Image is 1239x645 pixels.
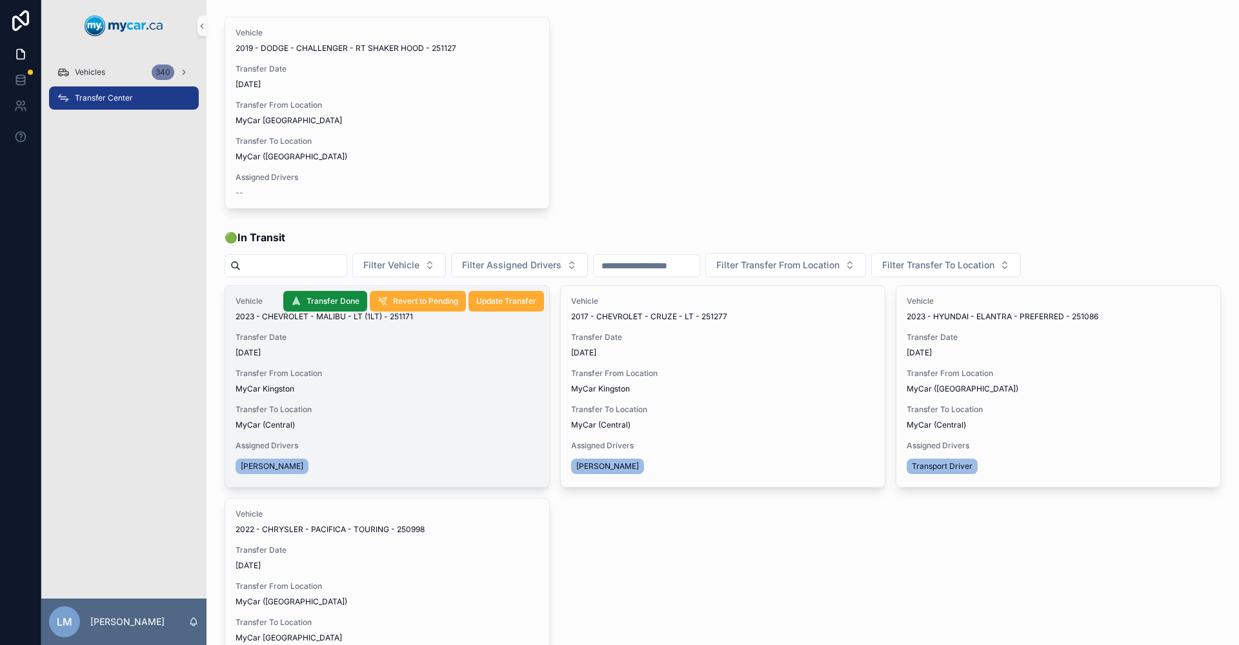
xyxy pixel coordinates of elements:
button: Revert to Pending [370,291,466,312]
span: Transfer To Location [236,136,539,146]
button: Transfer Done [283,291,367,312]
span: MyCar (Central) [907,420,966,430]
a: Vehicle2019 - DODGE - CHALLENGER - RT SHAKER HOOD - 251127Transfer Date[DATE]Transfer From Locati... [225,17,550,209]
span: 2023 - HYUNDAI - ELANTRA - PREFERRED - 251086 [907,312,1098,322]
span: Assigned Drivers [236,441,539,451]
span: Transfer From Location [236,581,539,591]
span: Transfer To Location [571,404,874,415]
span: Filter Vehicle [363,259,419,272]
span: Transfer To Location [236,617,539,628]
span: [DATE] [236,561,539,571]
span: [DATE] [907,348,1210,358]
a: Vehicles340 [49,61,199,84]
span: Transfer Date [907,332,1210,342]
span: MyCar (Central) [571,420,630,430]
p: [PERSON_NAME] [90,615,165,628]
span: Vehicle [236,296,539,306]
span: Transfer Done [307,296,359,306]
span: Assigned Drivers [571,441,874,451]
button: Select Button [871,253,1021,277]
span: MyCar [GEOGRAPHIC_DATA] [236,115,342,126]
span: MyCar [GEOGRAPHIC_DATA] [236,633,342,643]
span: Revert to Pending [393,296,458,306]
span: [PERSON_NAME] [241,461,303,471]
span: Transfer From Location [236,100,539,110]
span: Assigned Drivers [236,172,539,183]
button: Select Button [352,253,446,277]
span: MyCar ([GEOGRAPHIC_DATA]) [907,384,1018,394]
span: MyCar (Central) [236,420,295,430]
span: Update Transfer [476,296,536,306]
span: MyCar Kingston [571,384,630,394]
span: Vehicle [236,509,539,519]
span: Vehicle [907,296,1210,306]
span: 🟢 [225,230,285,245]
span: Assigned Drivers [907,441,1210,451]
span: Transfer Date [571,332,874,342]
img: App logo [85,15,163,36]
span: 2022 - CHRYSLER - PACIFICA - TOURING - 250998 [236,524,425,535]
span: Filter Transfer To Location [882,259,994,272]
span: Vehicle [236,28,539,38]
button: Update Transfer [468,291,544,312]
a: Vehicle2023 - CHEVROLET - MALIBU - LT (1LT) - 251171Transfer Date[DATE]Transfer From LocationMyCa... [225,285,550,488]
span: 2017 - CHEVROLET - CRUZE - LT - 251277 [571,312,727,322]
span: MyCar ([GEOGRAPHIC_DATA]) [236,152,347,162]
span: Vehicles [75,67,105,77]
span: -- [236,188,243,198]
span: MyCar ([GEOGRAPHIC_DATA]) [236,597,347,607]
span: Transfer Date [236,64,539,74]
span: Transfer From Location [907,368,1210,379]
button: Select Button [705,253,866,277]
span: [PERSON_NAME] [576,461,639,471]
span: Transfer Date [236,332,539,342]
span: Transfer From Location [236,368,539,379]
a: Vehicle2017 - CHEVROLET - CRUZE - LT - 251277Transfer Date[DATE]Transfer From LocationMyCar Kings... [560,285,885,488]
span: Vehicle [571,296,874,306]
span: Filter Transfer From Location [716,259,840,272]
span: Transfer From Location [571,368,874,379]
span: 2019 - DODGE - CHALLENGER - RT SHAKER HOOD - 251127 [236,43,456,54]
div: scrollable content [41,52,206,126]
a: Transfer Center [49,86,199,110]
span: MyCar Kingston [236,384,294,394]
span: [DATE] [571,348,874,358]
strong: In Transit [237,231,285,244]
span: Transport Driver [912,461,972,471]
a: Vehicle2023 - HYUNDAI - ELANTRA - PREFERRED - 251086Transfer Date[DATE]Transfer From LocationMyCa... [896,285,1221,488]
div: 340 [152,64,174,80]
span: LM [57,614,72,630]
span: Transfer To Location [907,404,1210,415]
span: [DATE] [236,348,539,358]
span: [DATE] [236,79,539,90]
span: Transfer Center [75,93,133,103]
span: Transfer Date [236,545,539,555]
span: 2023 - CHEVROLET - MALIBU - LT (1LT) - 251171 [236,312,413,322]
button: Select Button [451,253,588,277]
span: Filter Assigned Drivers [462,259,561,272]
span: Transfer To Location [236,404,539,415]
